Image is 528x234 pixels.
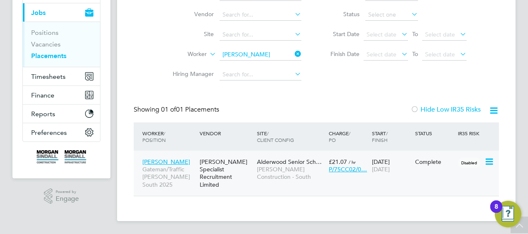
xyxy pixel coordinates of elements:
span: Select date [425,31,455,38]
div: 8 [494,207,498,217]
span: 01 of [161,105,176,114]
a: Powered byEngage [44,188,79,204]
a: Positions [31,29,59,37]
button: Jobs [23,3,100,22]
div: Status [413,126,456,141]
span: Select date [367,51,396,58]
span: [PERSON_NAME] Construction - South [257,166,325,180]
span: Timesheets [31,73,66,80]
span: P/75CC02/0… [329,166,367,173]
span: Preferences [31,129,67,136]
div: Showing [134,105,221,114]
a: Placements [31,52,66,60]
span: To [410,49,420,59]
label: Vendor [166,10,214,18]
input: Search for... [220,9,301,21]
span: / hr [349,159,356,165]
div: Worker [140,126,198,147]
div: Start [370,126,413,147]
span: Select date [367,31,396,38]
span: Alderwood Senior Sch… [257,158,322,166]
img: morgansindall-logo-retina.png [37,150,86,163]
span: £21.07 [329,158,347,166]
span: Disabled [458,157,480,168]
button: Finance [23,86,100,104]
span: / Client Config [257,130,294,143]
span: [DATE] [372,166,390,173]
span: [PERSON_NAME] [142,158,190,166]
div: Complete [415,158,454,166]
input: Search for... [220,29,301,41]
button: Reports [23,105,100,123]
div: [DATE] [370,154,413,177]
span: 01 Placements [161,105,219,114]
label: Finish Date [322,50,359,58]
span: Jobs [31,9,46,17]
div: Jobs [23,22,100,67]
div: [PERSON_NAME] Specialist Recruitment Limited [198,154,255,193]
span: Finance [31,91,54,99]
label: Hide Low IR35 Risks [411,105,481,114]
span: / Position [142,130,166,143]
div: Site [255,126,327,147]
span: To [410,29,420,39]
button: Timesheets [23,67,100,85]
a: Go to home page [22,150,100,163]
label: Site [166,30,214,38]
span: / PO [329,130,350,143]
button: Open Resource Center, 8 new notifications [495,201,521,227]
div: IR35 Risk [456,126,484,141]
span: / Finish [372,130,388,143]
input: Search for... [220,49,301,61]
span: Engage [56,195,79,202]
span: Gateman/Traffic [PERSON_NAME] South 2025 [142,166,196,188]
div: Charge [327,126,370,147]
label: Start Date [322,30,359,38]
span: Select date [425,51,455,58]
div: Vendor [198,126,255,141]
input: Select one [365,9,418,21]
input: Search for... [220,69,301,80]
label: Hiring Manager [166,70,214,78]
label: Worker [159,50,207,58]
span: Reports [31,110,55,118]
a: [PERSON_NAME]Gateman/Traffic [PERSON_NAME] South 2025[PERSON_NAME] Specialist Recruitment Limited... [140,154,499,161]
button: Preferences [23,123,100,141]
span: Powered by [56,188,79,195]
a: Vacancies [31,40,61,48]
label: Status [322,10,359,18]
